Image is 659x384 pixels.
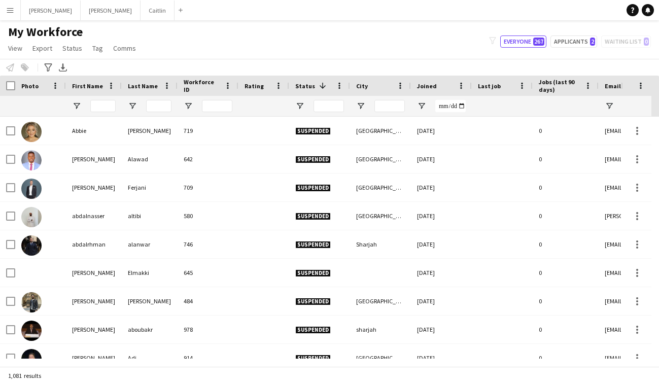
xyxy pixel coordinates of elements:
[245,82,264,90] span: Rating
[350,344,411,372] div: [GEOGRAPHIC_DATA]
[21,292,42,312] img: Abdelrahman Abbas
[411,287,472,315] div: [DATE]
[411,145,472,173] div: [DATE]
[88,42,107,55] a: Tag
[539,78,580,93] span: Jobs (last 90 days)
[533,145,599,173] div: 0
[66,316,122,343] div: [PERSON_NAME]
[122,230,178,258] div: alanwar
[533,230,599,258] div: 0
[374,100,405,112] input: City Filter Input
[533,117,599,145] div: 0
[350,316,411,343] div: sharjah
[295,326,331,334] span: Suspended
[178,259,238,287] div: 645
[533,316,599,343] div: 0
[81,1,141,20] button: [PERSON_NAME]
[122,173,178,201] div: Ferjani
[128,82,158,90] span: Last Name
[8,24,83,40] span: My Workforce
[295,127,331,135] span: Suspended
[500,36,546,48] button: Everyone267
[411,316,472,343] div: [DATE]
[4,42,26,55] a: View
[8,44,22,53] span: View
[66,287,122,315] div: [PERSON_NAME]
[178,287,238,315] div: 484
[178,230,238,258] div: 746
[122,344,178,372] div: Adi
[66,202,122,230] div: abdalnasser
[178,117,238,145] div: 719
[184,101,193,111] button: Open Filter Menu
[411,173,472,201] div: [DATE]
[295,213,331,220] span: Suspended
[141,1,175,20] button: Caitlin
[72,82,103,90] span: First Name
[533,287,599,315] div: 0
[21,122,42,142] img: Abbie Fisher
[533,38,544,46] span: 267
[122,202,178,230] div: altibi
[21,179,42,199] img: Abdallah Ferjani
[350,230,411,258] div: Sharjah
[122,316,178,343] div: aboubakr
[178,344,238,372] div: 914
[533,259,599,287] div: 0
[417,101,426,111] button: Open Filter Menu
[350,173,411,201] div: [GEOGRAPHIC_DATA]
[590,38,595,46] span: 2
[478,82,501,90] span: Last job
[21,207,42,227] img: abdalnasser altibi
[417,82,437,90] span: Joined
[411,259,472,287] div: [DATE]
[411,344,472,372] div: [DATE]
[21,235,42,256] img: abdalrhman alanwar
[350,202,411,230] div: [GEOGRAPHIC_DATA]
[90,100,116,112] input: First Name Filter Input
[21,82,39,90] span: Photo
[32,44,52,53] span: Export
[350,287,411,315] div: [GEOGRAPHIC_DATA]
[184,78,220,93] span: Workforce ID
[28,42,56,55] a: Export
[109,42,140,55] a: Comms
[295,82,315,90] span: Status
[128,101,137,111] button: Open Filter Menu
[533,202,599,230] div: 0
[66,230,122,258] div: abdalrhman
[122,287,178,315] div: [PERSON_NAME]
[295,355,331,362] span: Suspended
[356,101,365,111] button: Open Filter Menu
[122,117,178,145] div: [PERSON_NAME]
[122,145,178,173] div: Alawad
[295,269,331,277] span: Suspended
[350,117,411,145] div: [GEOGRAPHIC_DATA]
[57,61,69,74] app-action-btn: Export XLSX
[21,1,81,20] button: [PERSON_NAME]
[411,202,472,230] div: [DATE]
[605,82,621,90] span: Email
[178,202,238,230] div: 580
[21,349,42,369] img: Abdul Jabbar Adi
[72,101,81,111] button: Open Filter Menu
[605,101,614,111] button: Open Filter Menu
[122,259,178,287] div: Elmakki
[92,44,103,53] span: Tag
[356,82,368,90] span: City
[202,100,232,112] input: Workforce ID Filter Input
[411,117,472,145] div: [DATE]
[58,42,86,55] a: Status
[178,173,238,201] div: 709
[66,173,122,201] div: [PERSON_NAME]
[178,145,238,173] div: 642
[550,36,597,48] button: Applicants2
[113,44,136,53] span: Comms
[62,44,82,53] span: Status
[295,298,331,305] span: Suspended
[295,184,331,192] span: Suspended
[178,316,238,343] div: 978
[295,241,331,249] span: Suspended
[21,321,42,341] img: Abdelrahman aboubakr
[411,230,472,258] div: [DATE]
